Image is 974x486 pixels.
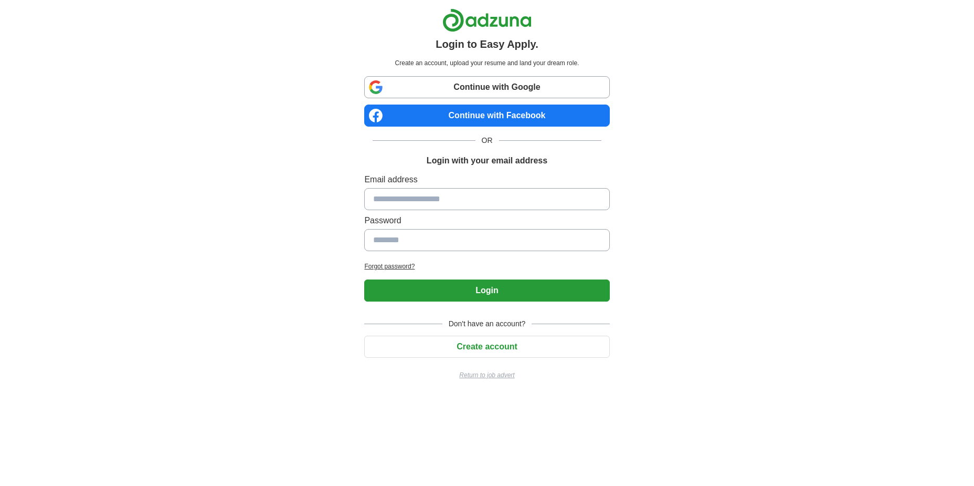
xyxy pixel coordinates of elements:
a: Continue with Facebook [364,105,609,127]
h1: Login to Easy Apply. [436,36,538,52]
a: Forgot password? [364,262,609,271]
button: Login [364,280,609,302]
button: Create account [364,336,609,358]
img: Adzuna logo [442,8,532,32]
span: Don't have an account? [442,318,532,329]
label: Password [364,214,609,227]
h1: Login with your email address [427,154,547,167]
span: OR [475,135,499,146]
a: Return to job advert [364,370,609,380]
p: Create an account, upload your resume and land your dream role. [366,58,607,68]
a: Continue with Google [364,76,609,98]
label: Email address [364,173,609,186]
a: Create account [364,342,609,351]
